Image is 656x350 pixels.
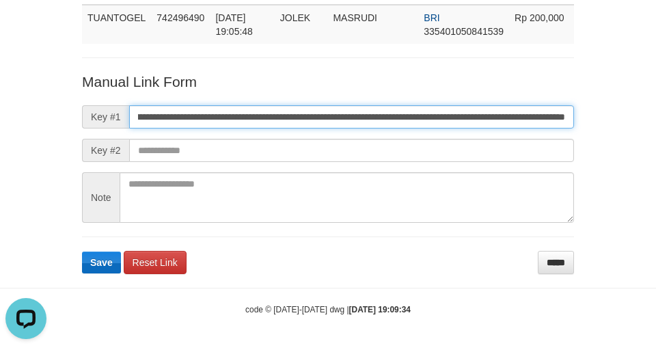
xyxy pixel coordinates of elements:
span: Save [90,257,113,268]
p: Manual Link Form [82,72,574,92]
span: Key #2 [82,139,129,162]
span: BRI [424,12,439,23]
td: 742496490 [151,5,210,44]
span: JOLEK [280,12,310,23]
span: MASRUDI [333,12,377,23]
span: Reset Link [133,257,178,268]
span: Rp 200,000 [515,12,564,23]
small: code © [DATE]-[DATE] dwg | [245,305,411,314]
button: Open LiveChat chat widget [5,5,46,46]
td: TUANTOGEL [82,5,151,44]
a: Reset Link [124,251,187,274]
span: Note [82,172,120,223]
span: [DATE] 19:05:48 [215,12,253,37]
strong: [DATE] 19:09:34 [349,305,411,314]
button: Save [82,252,121,273]
span: Key #1 [82,105,129,129]
span: Copy 335401050841539 to clipboard [424,26,504,37]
